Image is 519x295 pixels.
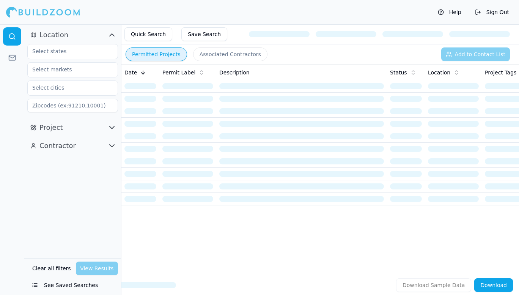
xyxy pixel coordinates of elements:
button: Project [27,121,118,134]
span: Permit Label [162,69,195,76]
span: Status [390,69,407,76]
button: Permitted Projects [126,47,187,61]
button: Save Search [181,27,227,41]
span: Project [39,122,63,133]
span: Location [428,69,450,76]
input: Select states [28,44,108,58]
button: Help [434,6,465,18]
button: Associated Contractors [193,47,267,61]
span: Contractor [39,140,76,151]
button: Quick Search [124,27,172,41]
button: See Saved Searches [27,278,118,292]
input: Select markets [28,63,108,76]
span: Description [219,69,250,76]
button: Download [474,278,513,292]
button: Contractor [27,140,118,152]
span: Location [39,30,68,40]
input: Select cities [28,81,108,95]
span: Project Tags [485,69,516,76]
input: Zipcodes (ex:91210,10001) [27,99,118,112]
span: Date [124,69,137,76]
button: Sign Out [471,6,513,18]
button: Location [27,29,118,41]
button: Clear all filters [30,262,73,275]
